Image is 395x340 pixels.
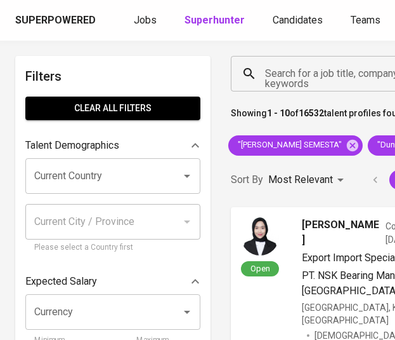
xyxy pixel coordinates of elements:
div: "[PERSON_NAME] SEMESTA" [228,135,363,156]
span: Candidates [273,14,323,26]
a: Candidates [273,13,325,29]
p: Please select a Country first [34,241,191,254]
div: Most Relevant [268,168,348,192]
span: [PERSON_NAME] [302,217,380,248]
button: Clear All filters [25,97,200,120]
span: Teams [351,14,380,26]
h6: Filters [25,66,200,86]
span: "[PERSON_NAME] SEMESTA" [228,139,349,151]
button: Open [178,167,196,185]
b: 1 - 10 [267,108,290,118]
p: Most Relevant [268,172,333,187]
a: Jobs [134,13,159,29]
div: Superpowered [15,13,96,28]
img: 8dfac8a5bf143fb22615ca26c3f4be54.jpg [241,217,279,255]
p: Expected Salary [25,274,97,289]
span: Open [245,263,275,274]
a: Superhunter [185,13,247,29]
a: Teams [351,13,383,29]
div: Talent Demographics [25,133,200,158]
button: Open [178,303,196,321]
span: Clear All filters [36,100,190,116]
b: 16532 [299,108,324,118]
b: Superhunter [185,14,245,26]
p: Talent Demographics [25,138,119,153]
p: Sort By [231,172,263,187]
span: Jobs [134,14,157,26]
div: Expected Salary [25,269,200,294]
a: Superpowered [15,13,98,28]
